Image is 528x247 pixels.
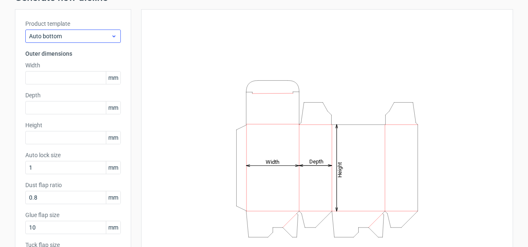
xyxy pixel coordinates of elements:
[266,158,279,165] tspan: Width
[106,221,120,234] span: mm
[106,191,120,204] span: mm
[25,181,121,189] label: Dust flap ratio
[25,151,121,159] label: Auto lock size
[25,121,121,129] label: Height
[25,20,121,28] label: Product template
[106,101,120,114] span: mm
[337,162,343,177] tspan: Height
[25,91,121,99] label: Depth
[106,72,120,84] span: mm
[29,32,111,40] span: Auto bottom
[25,61,121,69] label: Width
[106,161,120,174] span: mm
[309,158,323,165] tspan: Depth
[25,49,121,58] h3: Outer dimensions
[25,211,121,219] label: Glue flap size
[106,131,120,144] span: mm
